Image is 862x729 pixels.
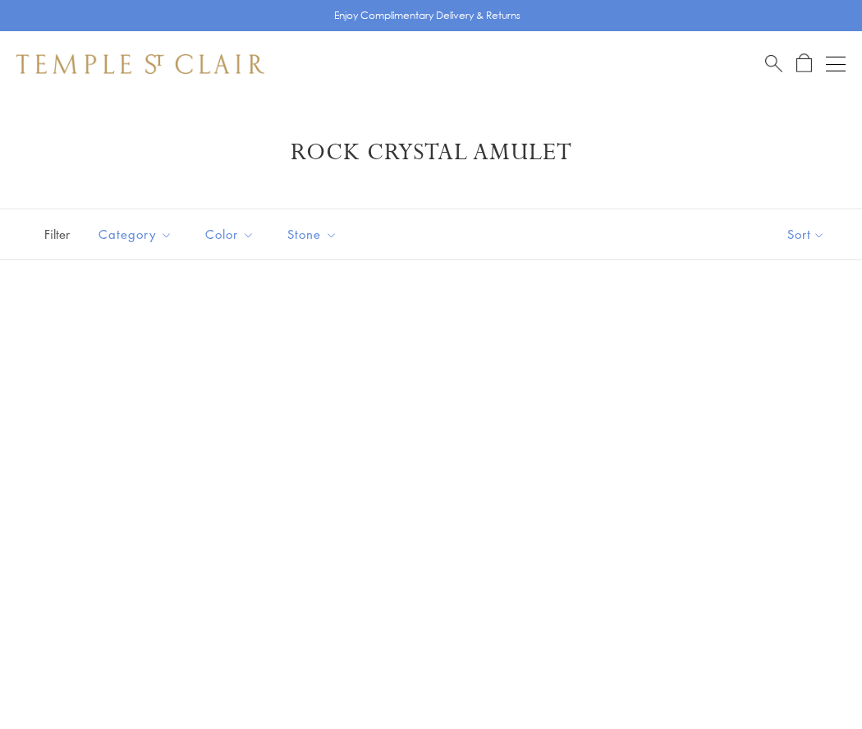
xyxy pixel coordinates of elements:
[16,54,264,74] img: Temple St. Clair
[275,216,350,253] button: Stone
[334,7,520,24] p: Enjoy Complimentary Delivery & Returns
[193,216,267,253] button: Color
[750,209,862,259] button: Show sort by
[197,224,267,245] span: Color
[796,53,812,74] a: Open Shopping Bag
[86,216,185,253] button: Category
[90,224,185,245] span: Category
[765,53,782,74] a: Search
[826,54,846,74] button: Open navigation
[279,224,350,245] span: Stone
[41,138,821,167] h1: Rock Crystal Amulet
